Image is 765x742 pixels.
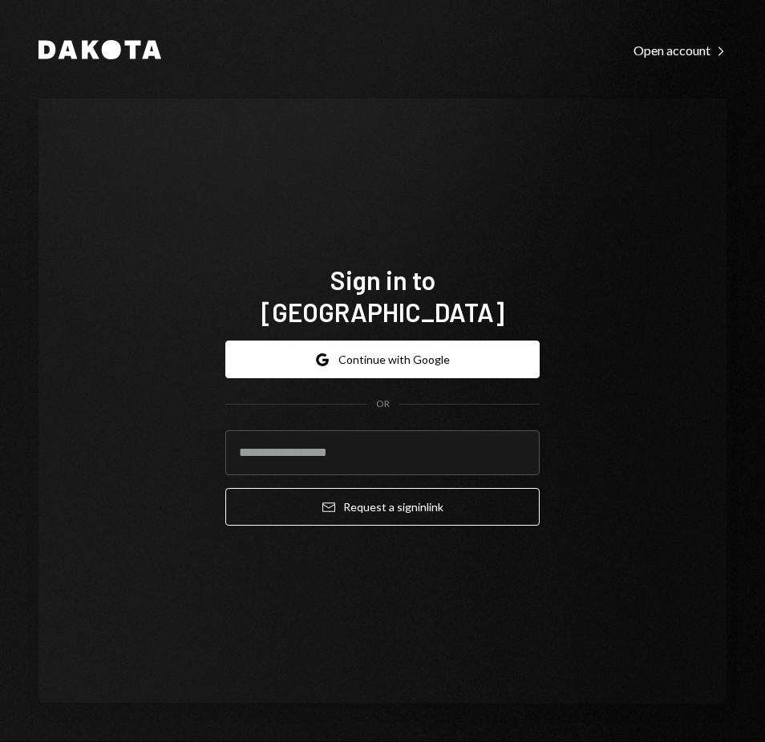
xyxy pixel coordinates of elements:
[225,341,540,378] button: Continue with Google
[633,42,727,58] div: Open account
[633,41,727,58] a: Open account
[225,264,540,328] h1: Sign in to [GEOGRAPHIC_DATA]
[376,397,390,411] div: OR
[225,488,540,526] button: Request a signinlink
